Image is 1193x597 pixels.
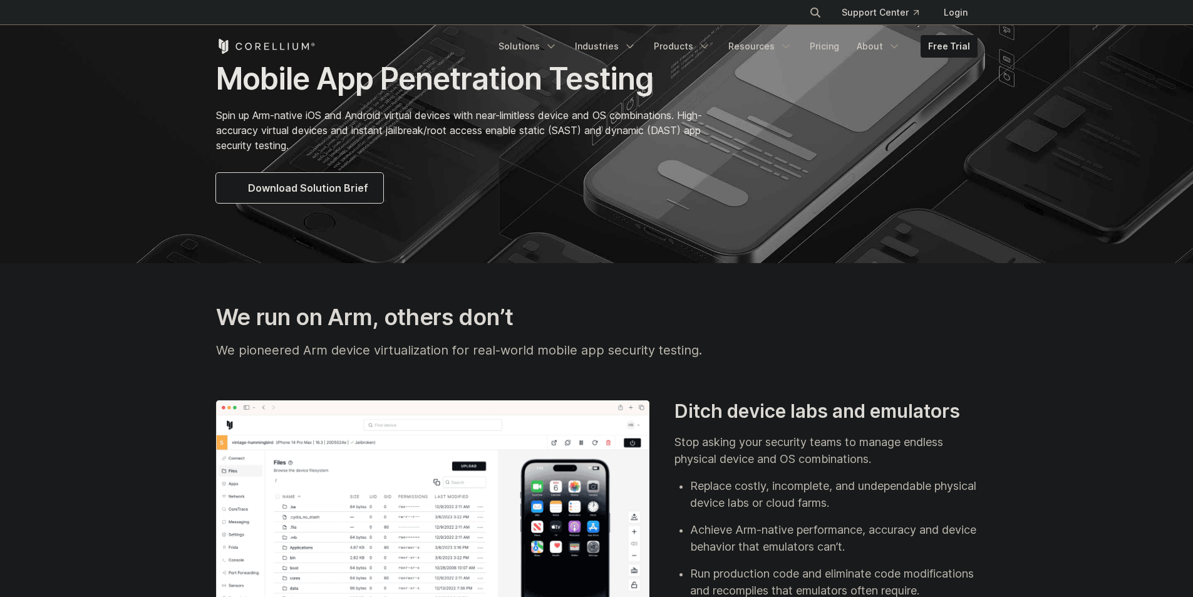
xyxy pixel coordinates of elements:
a: Pricing [802,35,847,58]
a: Support Center [832,1,929,24]
p: We pioneered Arm device virtualization for real-world mobile app security testing. [216,341,978,360]
a: Login [934,1,978,24]
h1: Mobile App Penetration Testing [216,60,715,98]
a: Corellium Home [216,39,316,54]
p: Achieve Arm-native performance, accuracy and device behavior that emulators can’t. [690,521,977,555]
div: Navigation Menu [794,1,978,24]
span: Download Solution Brief [248,180,368,195]
a: About [849,35,908,58]
p: Stop asking your security teams to manage endless physical device and OS combinations. [674,433,977,467]
h3: Ditch device labs and emulators [674,400,977,423]
h3: We run on Arm, others don’t [216,303,978,331]
div: Navigation Menu [491,35,978,58]
a: Free Trial [921,35,978,58]
a: Solutions [491,35,565,58]
a: Industries [567,35,644,58]
a: Products [646,35,718,58]
p: Replace costly, incomplete, and undependable physical device labs or cloud farms. [690,477,977,511]
span: Spin up Arm-native iOS and Android virtual devices with near-limitless device and OS combinations... [216,109,702,152]
a: Resources [721,35,800,58]
button: Search [804,1,827,24]
a: Download Solution Brief [216,173,383,203]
